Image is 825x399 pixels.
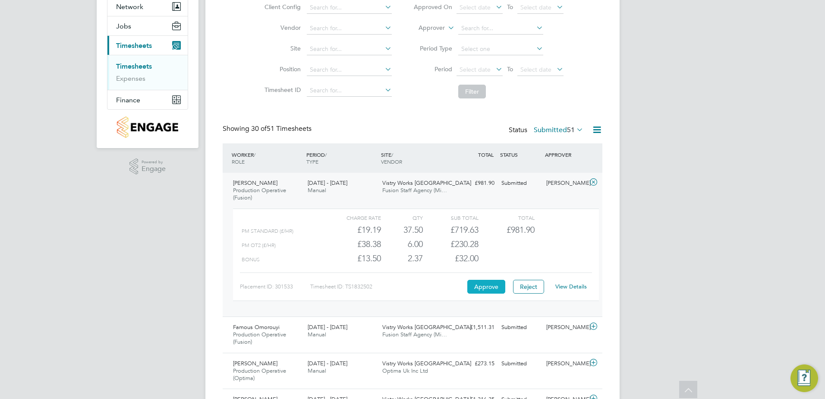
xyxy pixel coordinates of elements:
[543,357,588,371] div: [PERSON_NAME]
[381,212,423,223] div: QTY
[107,117,188,138] a: Go to home page
[504,63,516,75] span: To
[520,3,551,11] span: Select date
[308,323,347,331] span: [DATE] - [DATE]
[107,16,188,35] button: Jobs
[307,64,392,76] input: Search for...
[423,223,479,237] div: £719.63
[790,364,818,392] button: Engage Resource Center
[509,124,585,136] div: Status
[381,251,423,266] div: 2.37
[520,66,551,73] span: Select date
[251,124,267,133] span: 30 of
[381,237,423,251] div: 6.00
[391,151,393,158] span: /
[107,36,188,55] button: Timesheets
[254,151,255,158] span: /
[262,3,301,11] label: Client Config
[223,124,313,133] div: Showing
[458,85,486,98] button: Filter
[310,280,465,294] div: Timesheet ID: TS1832502
[308,367,326,374] span: Manual
[382,360,471,367] span: Vistry Works [GEOGRAPHIC_DATA]
[233,360,277,367] span: [PERSON_NAME]
[116,96,140,104] span: Finance
[233,323,280,331] span: Famous Omorouyi
[413,65,452,73] label: Period
[233,331,286,345] span: Production Operative (Fusion)
[116,62,152,70] a: Timesheets
[307,2,392,14] input: Search for...
[325,223,381,237] div: £19.19
[230,147,304,169] div: WORKER
[498,320,543,335] div: Submitted
[116,41,152,50] span: Timesheets
[382,179,471,187] span: Vistry Works [GEOGRAPHIC_DATA]
[460,3,491,11] span: Select date
[251,124,312,133] span: 51 Timesheets
[382,331,447,338] span: Fusion Staff Agency (Mi…
[233,367,286,382] span: Production Operative (Optima)
[116,74,145,82] a: Expenses
[413,3,452,11] label: Approved On
[406,24,445,32] label: Approver
[242,242,276,248] span: PM OT2 (£/HR)
[498,147,543,162] div: STATUS
[325,251,381,266] div: £13.50
[307,85,392,97] input: Search for...
[379,147,453,169] div: SITE
[240,280,310,294] div: Placement ID: 301533
[381,223,423,237] div: 37.50
[423,237,479,251] div: £230.28
[382,323,471,331] span: Vistry Works [GEOGRAPHIC_DATA]
[116,22,131,30] span: Jobs
[460,66,491,73] span: Select date
[423,251,479,266] div: £32.00
[308,331,326,338] span: Manual
[504,1,516,13] span: To
[543,147,588,162] div: APPROVER
[513,280,544,294] button: Reject
[308,360,347,367] span: [DATE] - [DATE]
[142,165,166,173] span: Engage
[325,151,327,158] span: /
[498,357,543,371] div: Submitted
[262,44,301,52] label: Site
[467,280,505,294] button: Approve
[423,212,479,223] div: Sub Total
[242,228,293,234] span: PM Standard (£/HR)
[262,86,301,94] label: Timesheet ID
[142,158,166,166] span: Powered by
[458,43,543,55] input: Select one
[307,43,392,55] input: Search for...
[543,176,588,190] div: [PERSON_NAME]
[107,90,188,109] button: Finance
[507,225,535,235] span: £981.90
[543,320,588,335] div: [PERSON_NAME]
[262,24,301,32] label: Vendor
[232,158,245,165] span: ROLE
[325,237,381,251] div: £38.38
[498,176,543,190] div: Submitted
[478,151,494,158] span: TOTAL
[479,212,534,223] div: Total
[233,187,286,201] span: Production Operative (Fusion)
[382,367,428,374] span: Optima Uk Inc Ltd
[567,126,575,134] span: 51
[534,126,583,134] label: Submitted
[308,187,326,194] span: Manual
[129,158,166,175] a: Powered byEngage
[453,357,498,371] div: £273.15
[453,176,498,190] div: £981.90
[308,179,347,187] span: [DATE] - [DATE]
[453,320,498,335] div: £1,511.31
[555,283,587,290] a: View Details
[117,117,178,138] img: countryside-properties-logo-retina.png
[381,158,402,165] span: VENDOR
[233,179,277,187] span: [PERSON_NAME]
[458,22,543,35] input: Search for...
[107,55,188,90] div: Timesheets
[382,187,447,194] span: Fusion Staff Agency (Mi…
[116,3,143,11] span: Network
[325,212,381,223] div: Charge rate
